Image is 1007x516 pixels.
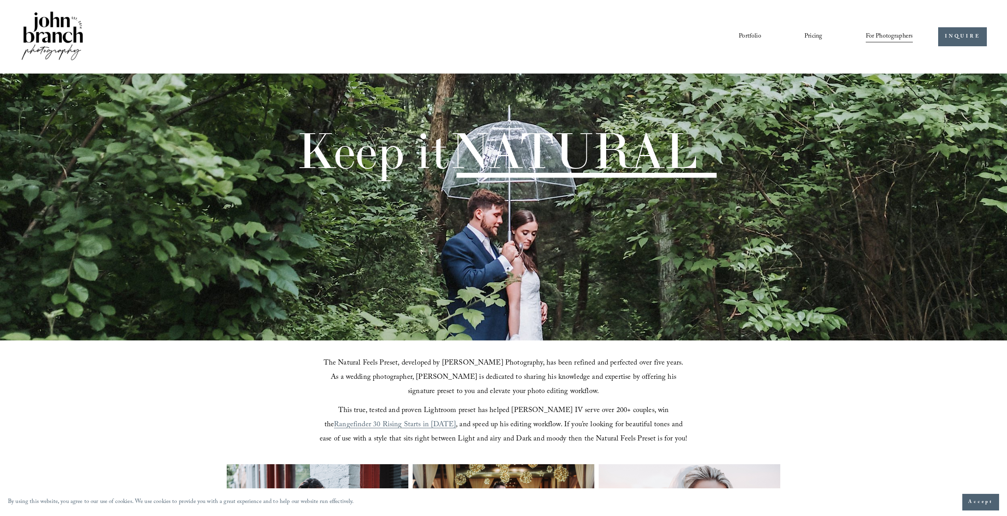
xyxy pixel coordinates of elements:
button: Accept [962,494,999,510]
img: John Branch IV Photography [20,10,84,63]
a: Rangefinder 30 Rising Starts in [DATE] [334,419,456,431]
p: By using this website, you agree to our use of cookies. We use cookies to provide you with a grea... [8,497,354,508]
a: INQUIRE [938,27,987,47]
h1: Keep it [296,126,698,176]
span: Accept [968,498,993,506]
span: NATURAL [449,119,698,181]
span: The Natural Feels Preset, developed by [PERSON_NAME] Photography, has been refined and perfected ... [324,357,686,398]
span: , and speed up his editing workflow. If you’re looking for beautiful tones and ease of use with a... [320,419,687,446]
span: This true, tested and proven Lightroom preset has helped [PERSON_NAME] IV serve over 200+ couples... [324,405,671,431]
a: Pricing [804,30,822,43]
span: For Photographers [866,30,913,43]
a: Portfolio [739,30,761,43]
a: folder dropdown [866,30,913,43]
